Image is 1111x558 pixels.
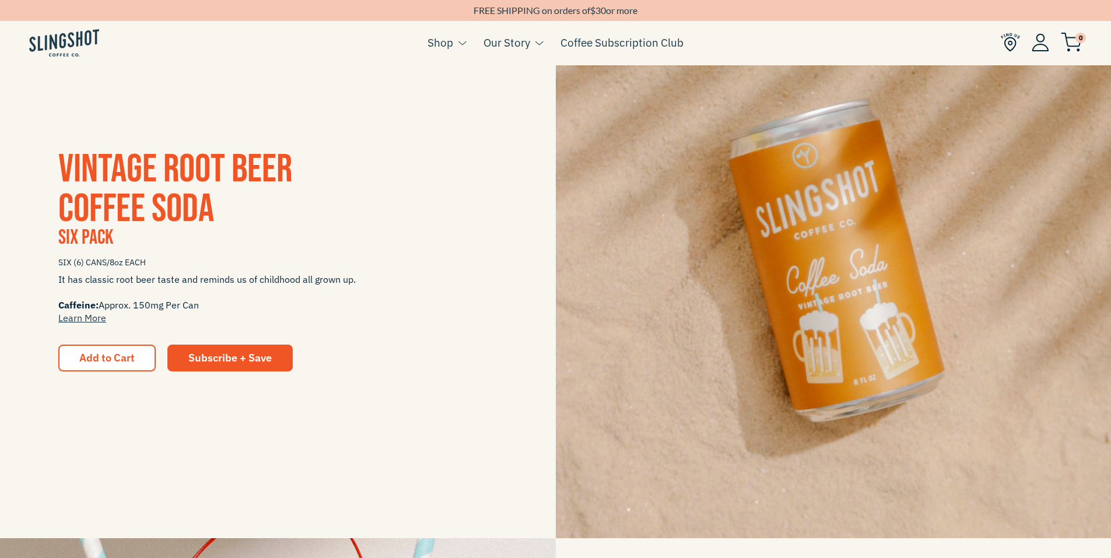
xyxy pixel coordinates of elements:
img: cart [1061,33,1082,52]
a: Our Story [483,34,530,51]
img: Find Us [1001,33,1020,52]
a: Subscribe + Save [167,345,293,371]
span: Six Pack [58,225,113,250]
a: Coffee Subscription Club [560,34,684,51]
img: Account [1032,33,1049,51]
span: 30 [595,5,606,16]
a: Vintage Root BeerCoffee Soda [58,146,292,233]
span: Subscribe + Save [188,351,272,364]
span: Vintage Root Beer Coffee Soda [58,146,292,233]
button: Add to Cart [58,345,156,371]
span: $ [590,5,595,16]
span: Add to Cart [79,351,135,364]
span: Caffeine: [58,299,99,311]
span: It has classic root beer taste and reminds us of childhood all grown up. Approx. 150mg Per Can [58,273,497,324]
a: Learn More [58,312,106,324]
a: Shop [427,34,453,51]
span: SIX (6) CANS/8oz EACH [58,252,497,273]
span: 0 [1075,33,1086,43]
a: 0 [1061,36,1082,50]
